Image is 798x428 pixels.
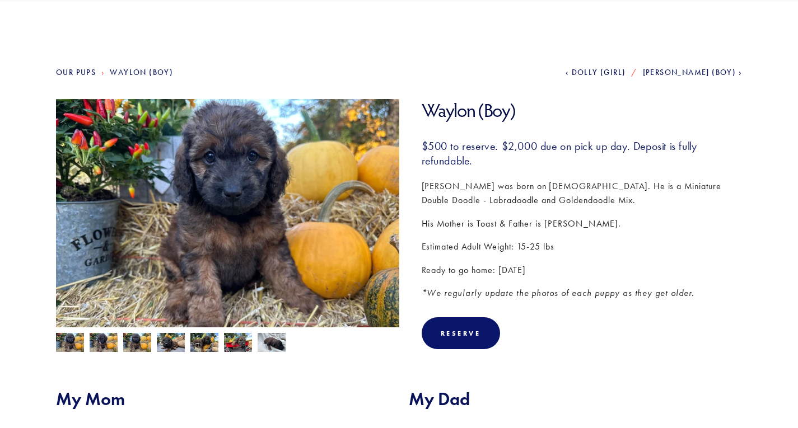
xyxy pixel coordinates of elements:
[422,99,743,122] h1: Waylon (Boy)
[422,317,500,349] div: Reserve
[190,333,218,354] img: Waylon 3.jpg
[110,68,173,77] a: Waylon (Boy)
[441,329,481,337] div: Reserve
[572,68,626,77] span: Dolly (Girl)
[566,68,626,77] a: Dolly (Girl)
[643,68,736,77] span: [PERSON_NAME] (Boy)
[56,99,399,356] img: Waylon 5.jpg
[422,139,743,168] h3: $500 to reserve. $2,000 due on pick up day. Deposit is fully refundable.
[422,239,743,254] p: Estimated Adult Weight: 15-25 lbs
[422,288,694,298] em: *We regularly update the photos of each puppy as they get older.
[258,333,286,354] img: Waylon 1.jpg
[90,333,118,354] img: Waylon 7.jpg
[422,217,743,231] p: His Mother is Toast & Father is [PERSON_NAME].
[422,263,743,278] p: Ready to go home: [DATE]
[157,333,185,354] img: Waylon 2.jpg
[422,179,743,208] p: [PERSON_NAME] was born on [DEMOGRAPHIC_DATA]. He is a Miniature Double Doodle - Labradoodle and G...
[56,68,96,77] a: Our Pups
[224,333,252,354] img: Waylon 4.jpg
[643,68,742,77] a: [PERSON_NAME] (Boy)
[409,388,743,410] h2: My Dad
[56,333,84,354] img: Waylon 5.jpg
[56,388,390,410] h2: My Mom
[123,333,151,354] img: Waylon 6.jpg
